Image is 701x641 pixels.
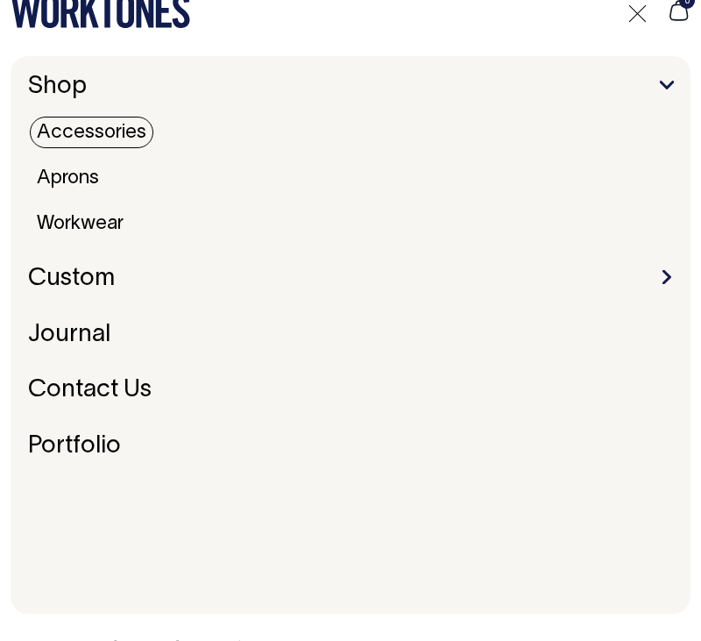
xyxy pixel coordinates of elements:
[21,317,117,353] a: Journal
[21,260,122,297] a: Custom
[30,162,106,194] a: Aprons
[30,208,131,239] a: Workwear
[21,372,159,409] a: Contact Us
[667,12,690,25] a: 0
[21,68,94,105] a: Shop
[21,428,128,465] a: Portfolio
[30,117,153,148] a: Accessories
